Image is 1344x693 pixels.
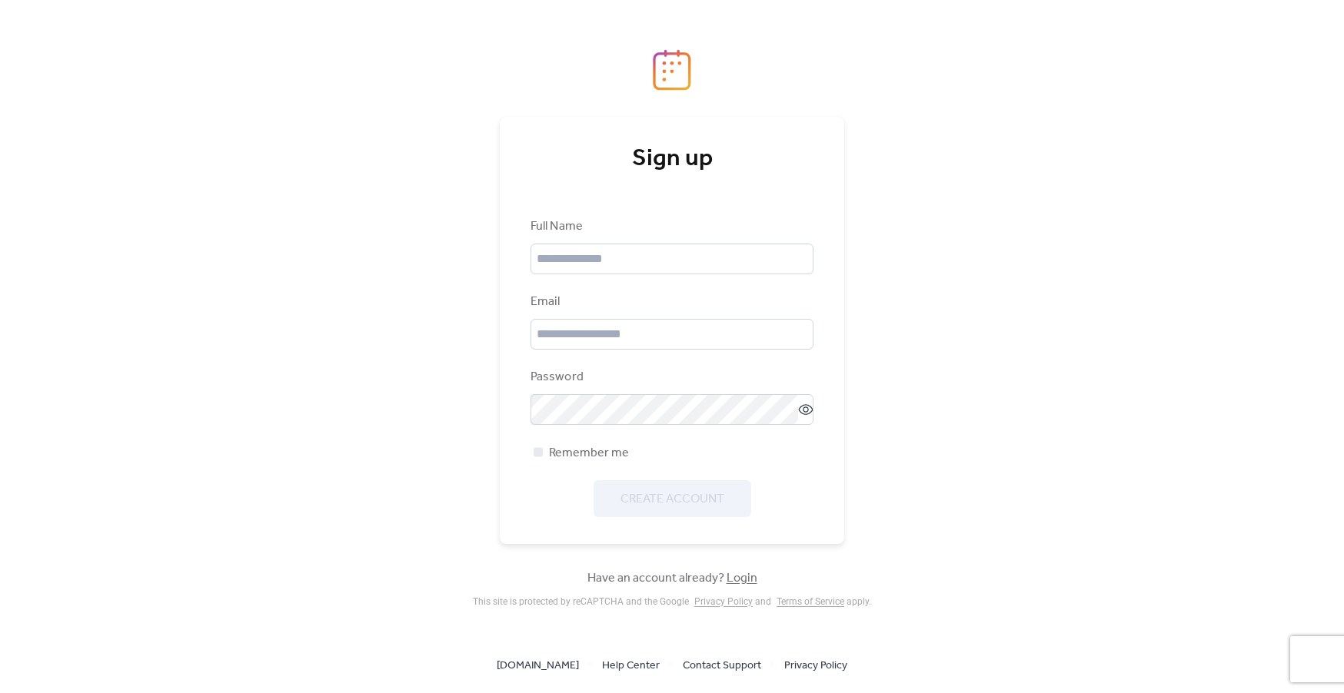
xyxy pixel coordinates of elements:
img: logo [653,49,691,91]
div: Sign up [531,144,813,174]
span: Help Center [602,657,660,675]
a: [DOMAIN_NAME] [497,655,579,675]
a: Privacy Policy [694,596,753,607]
span: Privacy Policy [784,657,847,675]
a: Privacy Policy [784,655,847,675]
div: Password [531,368,810,386]
div: Full Name [531,217,810,236]
span: Contact Support [683,657,761,675]
div: Email [531,293,810,311]
a: Terms of Service [777,596,844,607]
a: Login [727,566,757,590]
span: Remember me [549,444,629,463]
span: [DOMAIN_NAME] [497,657,579,675]
a: Help Center [602,655,660,675]
span: Have an account already? [587,569,757,588]
a: Contact Support [683,655,761,675]
div: This site is protected by reCAPTCHA and the Google and apply . [473,596,871,607]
